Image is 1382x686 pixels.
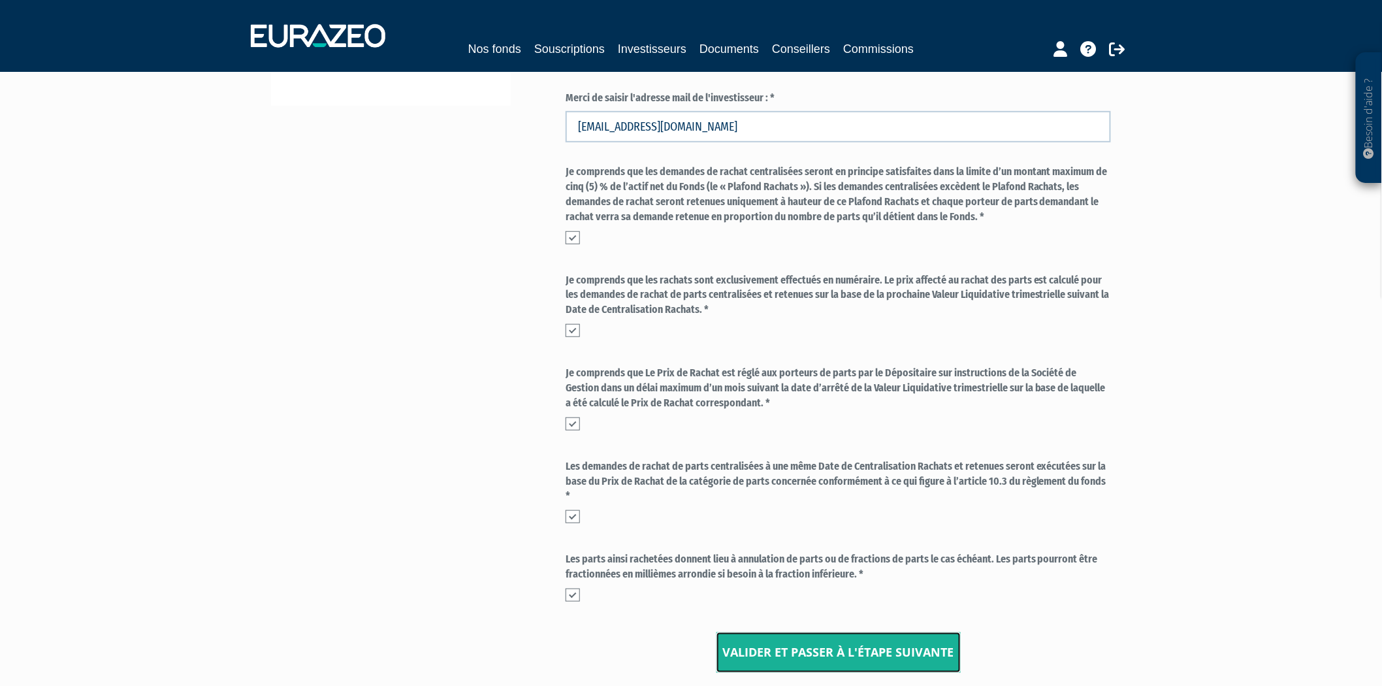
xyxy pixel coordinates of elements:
[468,40,521,58] a: Nos fonds
[566,366,1111,411] label: Je comprends que Le Prix de Rachat est réglé aux porteurs de parts par le Dépositaire sur instruc...
[699,40,759,58] a: Documents
[716,632,961,673] input: Valider et passer à l'étape suivante
[772,40,830,58] a: Conseillers
[251,24,385,48] img: 1732889491-logotype_eurazeo_blanc_rvb.png
[618,40,686,58] a: Investisseurs
[566,273,1111,318] label: Je comprends que les rachats sont exclusivement effectués en numéraire. Le prix affecté au rachat...
[566,91,1111,106] label: Merci de saisir l'adresse mail de l'investisseur : *
[566,165,1111,224] label: Je comprends que les demandes de rachat centralisées seront en principe satisfaites dans la limit...
[534,40,605,58] a: Souscriptions
[566,459,1111,504] label: Les demandes de rachat de parts centralisées à une même Date de Centralisation Rachats et retenue...
[1362,59,1377,177] p: Besoin d'aide ?
[843,40,914,58] a: Commissions
[566,552,1111,582] label: Les parts ainsi rachetées donnent lieu à annulation de parts ou de fractions de parts le cas éché...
